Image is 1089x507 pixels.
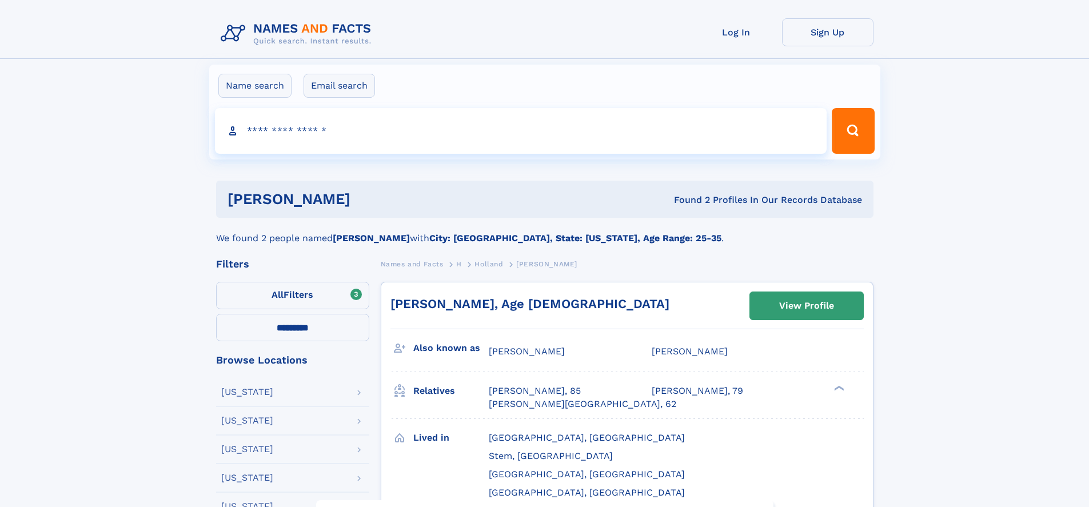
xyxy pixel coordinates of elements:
b: [PERSON_NAME] [333,233,410,243]
a: [PERSON_NAME][GEOGRAPHIC_DATA], 62 [489,398,676,410]
label: Filters [216,282,369,309]
a: Holland [474,257,503,271]
div: Found 2 Profiles In Our Records Database [512,194,862,206]
h3: Lived in [413,428,489,448]
span: H [456,260,462,268]
span: [GEOGRAPHIC_DATA], [GEOGRAPHIC_DATA] [489,487,685,498]
a: View Profile [750,292,863,320]
span: Stem, [GEOGRAPHIC_DATA] [489,450,613,461]
span: [GEOGRAPHIC_DATA], [GEOGRAPHIC_DATA] [489,432,685,443]
span: [PERSON_NAME] [516,260,577,268]
div: View Profile [779,293,834,319]
label: Email search [304,74,375,98]
div: [US_STATE] [221,473,273,482]
span: All [272,289,284,300]
div: Browse Locations [216,355,369,365]
a: Names and Facts [381,257,444,271]
span: [PERSON_NAME] [652,346,728,357]
h1: [PERSON_NAME] [228,192,512,206]
a: [PERSON_NAME], 79 [652,385,743,397]
a: Log In [691,18,782,46]
h3: Also known as [413,338,489,358]
div: We found 2 people named with . [216,218,873,245]
a: [PERSON_NAME], Age [DEMOGRAPHIC_DATA] [390,297,669,311]
div: Filters [216,259,369,269]
div: [US_STATE] [221,416,273,425]
div: ❯ [831,385,845,392]
a: Sign Up [782,18,873,46]
div: [US_STATE] [221,388,273,397]
label: Name search [218,74,292,98]
button: Search Button [832,108,874,154]
input: search input [215,108,827,154]
span: Holland [474,260,503,268]
div: [US_STATE] [221,445,273,454]
span: [PERSON_NAME] [489,346,565,357]
img: Logo Names and Facts [216,18,381,49]
a: H [456,257,462,271]
span: [GEOGRAPHIC_DATA], [GEOGRAPHIC_DATA] [489,469,685,480]
a: [PERSON_NAME], 85 [489,385,581,397]
h3: Relatives [413,381,489,401]
b: City: [GEOGRAPHIC_DATA], State: [US_STATE], Age Range: 25-35 [429,233,721,243]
